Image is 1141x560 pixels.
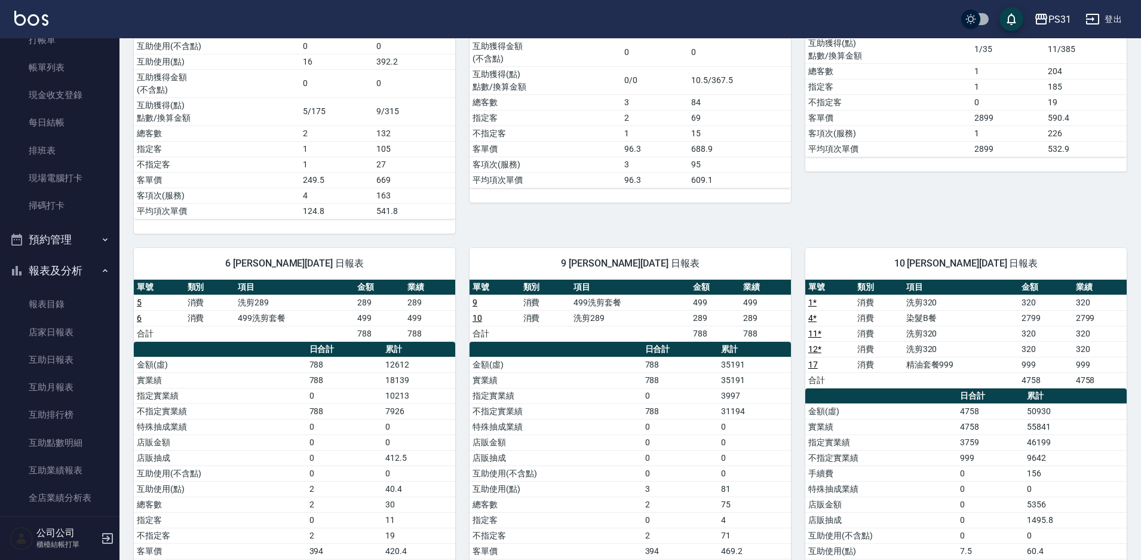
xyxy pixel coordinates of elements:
td: 精油套餐999 [903,357,1019,372]
td: 2 [306,528,382,543]
td: 店販抽成 [134,450,306,466]
td: 55841 [1024,419,1127,434]
td: 金額(虛) [134,357,306,372]
td: 2 [621,110,688,126]
td: 289 [740,310,791,326]
td: 69 [688,110,791,126]
td: 合計 [805,372,854,388]
a: 店家日報表 [5,319,115,346]
a: 互助日報表 [5,346,115,374]
span: 6 [PERSON_NAME][DATE] 日報表 [148,258,441,270]
td: 0 [957,497,1024,512]
td: 4758 [957,403,1024,419]
td: 0 [382,434,455,450]
td: 不指定客 [805,94,971,110]
td: 互助獲得(點) 點數/換算金額 [470,66,621,94]
td: 15 [688,126,791,141]
a: 互助點數明細 [5,429,115,457]
th: 單號 [134,280,185,295]
th: 類別 [185,280,235,295]
td: 60.4 [1024,543,1127,559]
td: 4 [718,512,791,528]
td: 消費 [854,295,903,310]
td: 客單價 [134,543,306,559]
td: 洗剪320 [903,326,1019,341]
td: 互助獲得(點) 點數/換算金額 [134,97,300,126]
td: 不指定客 [470,528,642,543]
td: 2 [642,528,718,543]
td: 185 [1045,79,1127,94]
td: 0 [382,466,455,481]
td: 不指定客 [134,157,300,172]
td: 3 [621,157,688,172]
td: 499洗剪套餐 [235,310,354,326]
td: 289 [690,310,741,326]
td: 客單價 [470,543,642,559]
th: 單號 [470,280,520,295]
th: 類別 [520,280,571,295]
td: 指定實業績 [805,434,957,450]
th: 單號 [805,280,854,295]
td: 0 [718,466,791,481]
td: 1 [971,63,1045,79]
img: Logo [14,11,48,26]
td: 788 [690,326,741,341]
a: 設計師業績表 [5,512,115,539]
td: 163 [373,188,455,203]
td: 互助使用(點) [470,481,642,497]
td: 指定客 [805,79,971,94]
a: 現場電腦打卡 [5,164,115,192]
td: 609.1 [688,172,791,188]
td: 不指定實業績 [134,403,306,419]
td: 289 [354,295,405,310]
th: 金額 [690,280,741,295]
td: 5/175 [300,97,373,126]
td: 總客數 [134,126,300,141]
td: 541.8 [373,203,455,219]
p: 櫃檯結帳打單 [36,539,97,550]
td: 0 [957,466,1024,481]
td: 320 [1019,326,1072,341]
th: 項目 [235,280,354,295]
a: 排班表 [5,137,115,164]
td: 499 [404,310,455,326]
th: 金額 [354,280,405,295]
td: 499 [354,310,405,326]
td: 0 [300,69,373,97]
table: a dense table [805,280,1127,388]
a: 互助業績報表 [5,457,115,484]
td: 3 [621,94,688,110]
td: 3997 [718,388,791,403]
td: 消費 [854,310,903,326]
td: 0 [306,419,382,434]
td: 2799 [1019,310,1072,326]
td: 互助獲得金額 (不含點) [134,69,300,97]
td: 店販金額 [470,434,642,450]
td: 394 [306,543,382,559]
td: 店販金額 [805,497,957,512]
td: 788 [306,372,382,388]
td: 指定客 [134,141,300,157]
td: 0 [1024,481,1127,497]
td: 12612 [382,357,455,372]
td: 788 [642,372,718,388]
td: 95 [688,157,791,172]
td: 互助使用(點) [134,54,300,69]
td: 156 [1024,466,1127,481]
td: 0 [1024,528,1127,543]
td: 指定客 [134,512,306,528]
td: 互助使用(不含點) [134,466,306,481]
td: 合計 [470,326,520,341]
td: 手續費 [805,466,957,481]
td: 669 [373,172,455,188]
td: 1/35 [971,35,1045,63]
td: 0 [718,434,791,450]
td: 金額(虛) [805,403,957,419]
td: 洗剪289 [235,295,354,310]
td: 1 [300,141,373,157]
td: 4758 [1073,372,1127,388]
a: 現金收支登錄 [5,81,115,109]
td: 店販金額 [134,434,306,450]
td: 2 [306,497,382,512]
td: 不指定客 [470,126,621,141]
